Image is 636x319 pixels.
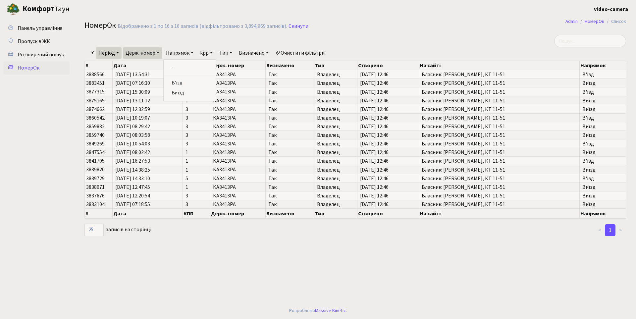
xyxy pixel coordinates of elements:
th: Тип [314,61,357,70]
span: Розширений пошук [18,51,64,58]
label: записів на сторінці [84,224,151,236]
span: Владелец [317,150,354,155]
span: Власник: [PERSON_NAME], КТ 11-51 [422,193,577,198]
span: [DATE] 10:54:03 [115,141,180,146]
span: Власник: [PERSON_NAME], КТ 11-51 [422,158,577,164]
span: [DATE] 12:46 [360,167,416,173]
span: [DATE] 08:29:42 [115,124,180,129]
a: НомерОк [3,61,70,75]
span: KA3413PA [213,175,236,182]
span: [DATE] 07:16:30 [115,80,180,86]
span: Так [268,80,311,86]
span: 3838071 [86,184,105,191]
span: 3837676 [86,192,105,199]
span: KA3413PA [213,80,236,87]
th: Держ. номер [210,209,266,219]
th: Дата [113,209,183,219]
span: Власник: [PERSON_NAME], КТ 11-51 [422,202,577,207]
span: 3883451 [86,80,105,87]
span: 3849269 [86,140,105,147]
span: НомерОк [18,64,39,72]
a: Період [96,47,122,59]
th: Напрямок [580,209,626,219]
span: 3 [185,202,208,207]
span: Власник: [PERSON_NAME], КТ 11-51 [422,133,577,138]
span: [DATE] 13:11:12 [115,98,180,103]
nav: breadcrumb [556,15,636,28]
span: Так [268,124,311,129]
span: Владелец [317,185,354,190]
span: [DATE] 08:02:42 [115,150,180,155]
a: Admin [565,18,578,25]
th: На сайті [419,61,580,70]
span: [DATE] 12:47:45 [115,185,180,190]
span: Власник: [PERSON_NAME], КТ 11-51 [422,176,577,181]
span: Так [268,158,311,164]
span: Владелец [317,72,354,77]
span: KA3413PA [213,140,236,147]
div: Відображено з 1 по 16 з 16 записів (відфільтровано з 3,894,969 записів). [118,23,287,29]
b: video-camera [594,6,628,13]
span: В'їзд [582,141,623,146]
span: KA3413PA [213,149,236,156]
span: Власник: [PERSON_NAME], КТ 11-51 [422,72,577,77]
a: 1 [605,224,615,236]
span: 3847554 [86,149,105,156]
span: Так [268,115,311,121]
span: Власник: [PERSON_NAME], КТ 11-51 [422,115,577,121]
th: На сайті [419,209,580,219]
span: KA3413PA [213,123,236,130]
span: Владелец [317,124,354,129]
span: [DATE] 07:18:55 [115,202,180,207]
span: [DATE] 12:46 [360,133,416,138]
span: Так [268,185,311,190]
span: Виїзд [582,185,623,190]
span: [DATE] 12:46 [360,98,416,103]
span: Владелец [317,80,354,86]
span: [DATE] 12:46 [360,185,416,190]
a: В'їзд [164,78,216,88]
span: 3860542 [86,114,105,122]
span: [DATE] 15:30:09 [115,89,180,95]
span: KA3413PA [213,166,236,174]
span: KA3413PA [213,114,236,122]
span: Власник: [PERSON_NAME], КТ 11-51 [422,141,577,146]
span: Власник: [PERSON_NAME], КТ 11-51 [422,167,577,173]
span: [DATE] 16:27:53 [115,158,180,164]
span: Владелец [317,202,354,207]
span: 3 [185,141,208,146]
span: Владелец [317,115,354,121]
span: KA3413PA [213,201,236,208]
a: - [164,62,216,73]
span: KA3413PA [213,184,236,191]
span: В'їзд [582,176,623,181]
span: Виїзд [582,193,623,198]
span: Владелец [317,176,354,181]
th: Створено [357,209,419,219]
th: Визначено [266,61,314,70]
span: [DATE] 12:46 [360,107,416,112]
span: Виїзд [582,98,623,103]
span: KA3413PA [213,71,236,78]
img: logo.png [7,3,20,16]
span: Таун [23,4,70,15]
span: 3877315 [86,88,105,96]
span: Виїзд [582,150,623,155]
span: [DATE] 12:46 [360,89,416,95]
li: Список [604,18,626,25]
a: Розширений пошук [3,48,70,61]
th: Держ. номер [210,61,266,70]
span: Власник: [PERSON_NAME], КТ 11-51 [422,124,577,129]
span: Виїзд [582,107,623,112]
span: Виїзд [582,80,623,86]
span: Так [268,72,311,77]
span: [DATE] 12:32:59 [115,107,180,112]
span: В'їзд [582,115,623,121]
span: KA3413PA [213,97,236,104]
div: Розроблено . [289,307,347,314]
a: video-camera [594,5,628,13]
span: KA3413PA [213,88,236,96]
span: [DATE] 12:46 [360,176,416,181]
th: Тип [314,209,357,219]
span: [DATE] 12:46 [360,150,416,155]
